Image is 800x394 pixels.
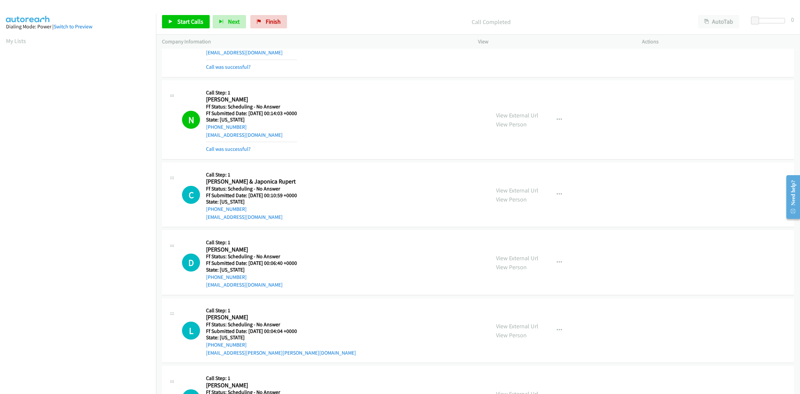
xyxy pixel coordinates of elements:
iframe: Dialpad [6,51,156,368]
p: Call Completed [296,17,686,26]
h5: Ff Status: Scheduling - No Answer [206,185,297,192]
a: View External Url [496,111,538,119]
a: [EMAIL_ADDRESS][DOMAIN_NAME] [206,214,283,220]
h5: Ff Submitted Date: [DATE] 00:04:04 +0000 [206,328,356,335]
div: Dialing Mode: Power | [6,23,150,31]
h5: Ff Status: Scheduling - No Answer [206,103,297,110]
a: Finish [250,15,287,28]
a: [EMAIL_ADDRESS][DOMAIN_NAME] [206,132,283,138]
a: View External Url [496,322,538,330]
h5: Call Step: 1 [206,239,297,246]
h2: [PERSON_NAME] [206,96,297,103]
a: View Person [496,195,527,203]
a: Switch to Preview [54,23,92,30]
a: My Lists [6,37,26,45]
button: AutoTab [698,15,739,28]
h1: L [182,322,200,340]
a: [EMAIL_ADDRESS][DOMAIN_NAME] [206,282,283,288]
h5: Ff Submitted Date: [DATE] 00:14:03 +0000 [206,110,297,117]
h5: State: [US_STATE] [206,116,297,123]
div: The call is yet to be attempted [182,322,200,340]
h1: D [182,254,200,272]
h5: State: [US_STATE] [206,199,297,205]
h5: State: [US_STATE] [206,267,297,273]
h2: [PERSON_NAME] & Japonica Rupert [206,178,297,185]
h5: Call Step: 1 [206,375,297,382]
a: View External Url [496,254,538,262]
div: Delay between calls (in seconds) [754,18,785,23]
h2: [PERSON_NAME] [206,246,297,254]
a: Call was successful? [206,146,251,152]
h5: Ff Submitted Date: [DATE] 00:06:40 +0000 [206,260,297,267]
a: [PHONE_NUMBER] [206,124,247,130]
a: Call was successful? [206,64,251,70]
a: Start Calls [162,15,210,28]
a: [PHONE_NUMBER] [206,206,247,212]
span: Next [228,18,240,25]
h5: Ff Status: Scheduling - No Answer [206,321,356,328]
a: [PHONE_NUMBER] [206,274,247,280]
div: 0 [791,15,794,24]
h5: Call Step: 1 [206,171,297,178]
button: Next [213,15,246,28]
a: View Person [496,120,527,128]
span: Start Calls [177,18,203,25]
a: View Person [496,331,527,339]
h5: Ff Submitted Date: [DATE] 00:10:59 +0000 [206,192,297,199]
h5: Ff Status: Scheduling - No Answer [206,253,297,260]
p: Company Information [162,38,466,46]
span: Finish [266,18,281,25]
h5: Call Step: 1 [206,89,297,96]
h2: [PERSON_NAME] [206,314,356,321]
h5: State: [US_STATE] [206,334,356,341]
h2: [PERSON_NAME] [206,382,297,389]
iframe: Resource Center [781,170,800,224]
h1: N [182,111,200,129]
p: Actions [642,38,794,46]
h1: C [182,186,200,204]
a: View External Url [496,186,538,194]
a: View Person [496,263,527,271]
div: The call is yet to be attempted [182,254,200,272]
a: [EMAIL_ADDRESS][PERSON_NAME][PERSON_NAME][DOMAIN_NAME] [206,350,356,356]
p: View [478,38,630,46]
a: [PHONE_NUMBER] [206,342,247,348]
a: [EMAIL_ADDRESS][DOMAIN_NAME] [206,49,283,56]
h5: Call Step: 1 [206,307,356,314]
